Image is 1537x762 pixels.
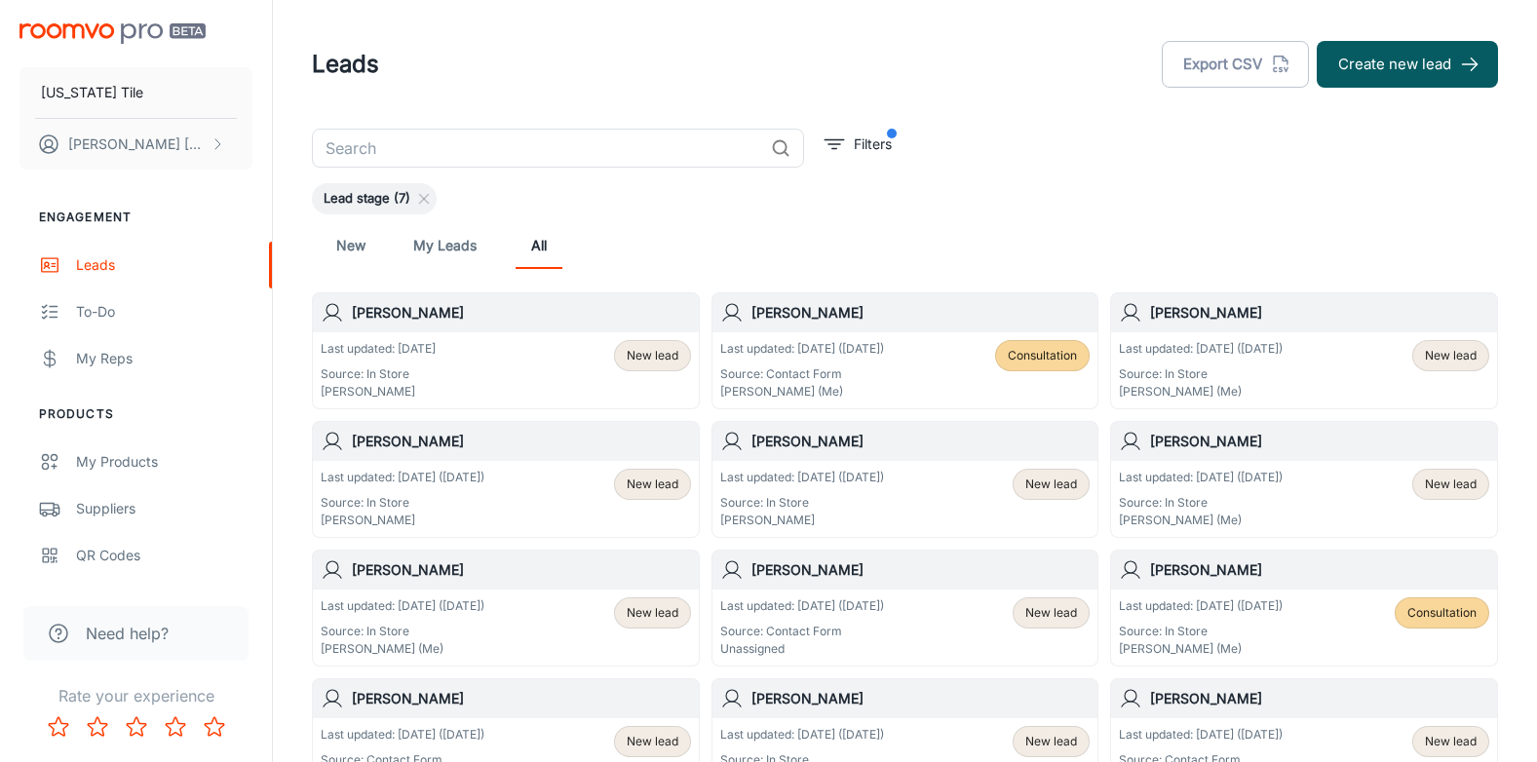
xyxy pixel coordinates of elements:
[19,23,206,44] img: Roomvo PRO Beta
[78,707,117,746] button: Rate 2 star
[321,623,484,640] p: Source: In Store
[312,47,379,82] h1: Leads
[312,292,700,409] a: [PERSON_NAME]Last updated: [DATE]Source: In Store[PERSON_NAME]New lead
[312,183,437,214] div: Lead stage (7)
[1425,476,1477,493] span: New lead
[312,421,700,538] a: [PERSON_NAME]Last updated: [DATE] ([DATE])Source: In Store[PERSON_NAME]New lead
[352,431,691,452] h6: [PERSON_NAME]
[195,707,234,746] button: Rate 5 star
[720,383,884,400] p: [PERSON_NAME] (Me)
[1119,512,1283,529] p: [PERSON_NAME] (Me)
[1425,347,1477,364] span: New lead
[1150,559,1489,581] h6: [PERSON_NAME]
[627,604,678,622] span: New lead
[68,133,206,155] p: [PERSON_NAME] [PERSON_NAME]
[1407,604,1477,622] span: Consultation
[751,688,1091,709] h6: [PERSON_NAME]
[627,476,678,493] span: New lead
[76,545,252,566] div: QR Codes
[516,222,562,269] a: All
[352,559,691,581] h6: [PERSON_NAME]
[1119,340,1283,358] p: Last updated: [DATE] ([DATE])
[711,292,1099,409] a: [PERSON_NAME]Last updated: [DATE] ([DATE])Source: Contact Form[PERSON_NAME] (Me)Consultation
[156,707,195,746] button: Rate 4 star
[1119,365,1283,383] p: Source: In Store
[312,189,422,209] span: Lead stage (7)
[720,340,884,358] p: Last updated: [DATE] ([DATE])
[720,494,884,512] p: Source: In Store
[1150,431,1489,452] h6: [PERSON_NAME]
[720,512,884,529] p: [PERSON_NAME]
[352,688,691,709] h6: [PERSON_NAME]
[312,550,700,667] a: [PERSON_NAME]Last updated: [DATE] ([DATE])Source: In Store[PERSON_NAME] (Me)New lead
[76,301,252,323] div: To-do
[19,67,252,118] button: [US_STATE] Tile
[321,365,436,383] p: Source: In Store
[39,707,78,746] button: Rate 1 star
[1025,733,1077,750] span: New lead
[321,469,484,486] p: Last updated: [DATE] ([DATE])
[720,365,884,383] p: Source: Contact Form
[720,726,884,743] p: Last updated: [DATE] ([DATE])
[76,348,252,369] div: My Reps
[1317,41,1498,88] button: Create new lead
[1119,383,1283,400] p: [PERSON_NAME] (Me)
[352,302,691,324] h6: [PERSON_NAME]
[711,550,1099,667] a: [PERSON_NAME]Last updated: [DATE] ([DATE])Source: Contact FormUnassignedNew lead
[751,302,1091,324] h6: [PERSON_NAME]
[16,684,256,707] p: Rate your experience
[321,340,436,358] p: Last updated: [DATE]
[76,451,252,473] div: My Products
[820,129,897,160] button: filter
[1119,597,1283,615] p: Last updated: [DATE] ([DATE])
[720,640,884,658] p: Unassigned
[321,726,484,743] p: Last updated: [DATE] ([DATE])
[711,421,1099,538] a: [PERSON_NAME]Last updated: [DATE] ([DATE])Source: In Store[PERSON_NAME]New lead
[76,498,252,519] div: Suppliers
[312,129,763,168] input: Search
[1425,733,1477,750] span: New lead
[1110,292,1498,409] a: [PERSON_NAME]Last updated: [DATE] ([DATE])Source: In Store[PERSON_NAME] (Me)New lead
[1025,604,1077,622] span: New lead
[413,222,477,269] a: My Leads
[321,640,484,658] p: [PERSON_NAME] (Me)
[1119,494,1283,512] p: Source: In Store
[1119,726,1283,743] p: Last updated: [DATE] ([DATE])
[321,512,484,529] p: [PERSON_NAME]
[76,254,252,276] div: Leads
[751,559,1091,581] h6: [PERSON_NAME]
[751,431,1091,452] h6: [PERSON_NAME]
[327,222,374,269] a: New
[1110,550,1498,667] a: [PERSON_NAME]Last updated: [DATE] ([DATE])Source: In Store[PERSON_NAME] (Me)Consultation
[720,597,884,615] p: Last updated: [DATE] ([DATE])
[1025,476,1077,493] span: New lead
[41,82,143,103] p: [US_STATE] Tile
[1119,469,1283,486] p: Last updated: [DATE] ([DATE])
[1150,302,1489,324] h6: [PERSON_NAME]
[1119,623,1283,640] p: Source: In Store
[720,469,884,486] p: Last updated: [DATE] ([DATE])
[1110,421,1498,538] a: [PERSON_NAME]Last updated: [DATE] ([DATE])Source: In Store[PERSON_NAME] (Me)New lead
[19,119,252,170] button: [PERSON_NAME] [PERSON_NAME]
[627,347,678,364] span: New lead
[1119,640,1283,658] p: [PERSON_NAME] (Me)
[854,133,892,155] p: Filters
[86,622,169,645] span: Need help?
[627,733,678,750] span: New lead
[321,383,436,400] p: [PERSON_NAME]
[117,707,156,746] button: Rate 3 star
[321,494,484,512] p: Source: In Store
[1008,347,1077,364] span: Consultation
[1150,688,1489,709] h6: [PERSON_NAME]
[1162,41,1309,88] button: Export CSV
[720,623,884,640] p: Source: Contact Form
[321,597,484,615] p: Last updated: [DATE] ([DATE])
